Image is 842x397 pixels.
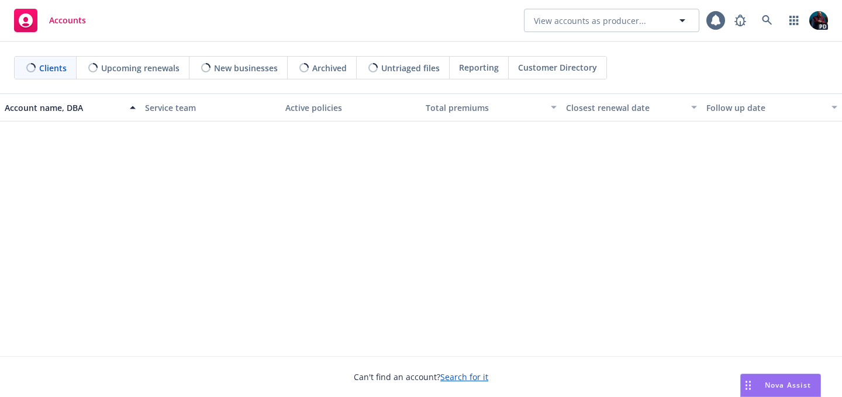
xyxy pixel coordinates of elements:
img: photo [809,11,828,30]
a: Switch app [782,9,806,32]
button: View accounts as producer... [524,9,699,32]
a: Accounts [9,4,91,37]
span: Customer Directory [518,61,597,74]
a: Search [755,9,779,32]
div: Follow up date [706,102,824,114]
span: Nova Assist [765,380,811,390]
span: Clients [39,62,67,74]
a: Report a Bug [729,9,752,32]
button: Active policies [281,93,421,121]
span: Archived [312,62,347,74]
div: Closest renewal date [566,102,684,114]
div: Active policies [285,102,416,114]
a: Search for it [440,371,488,382]
button: Closest renewal date [561,93,702,121]
span: Can't find an account? [354,371,488,383]
div: Service team [145,102,276,114]
div: Total premiums [426,102,544,114]
button: Nova Assist [740,374,821,397]
button: Service team [140,93,281,121]
span: Accounts [49,16,86,25]
div: Account name, DBA [5,102,123,114]
button: Follow up date [702,93,842,121]
span: Untriaged files [381,62,440,74]
div: Drag to move [741,374,755,396]
button: Total premiums [421,93,561,121]
span: Upcoming renewals [101,62,180,74]
span: New businesses [214,62,278,74]
span: View accounts as producer... [534,15,646,27]
span: Reporting [459,61,499,74]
